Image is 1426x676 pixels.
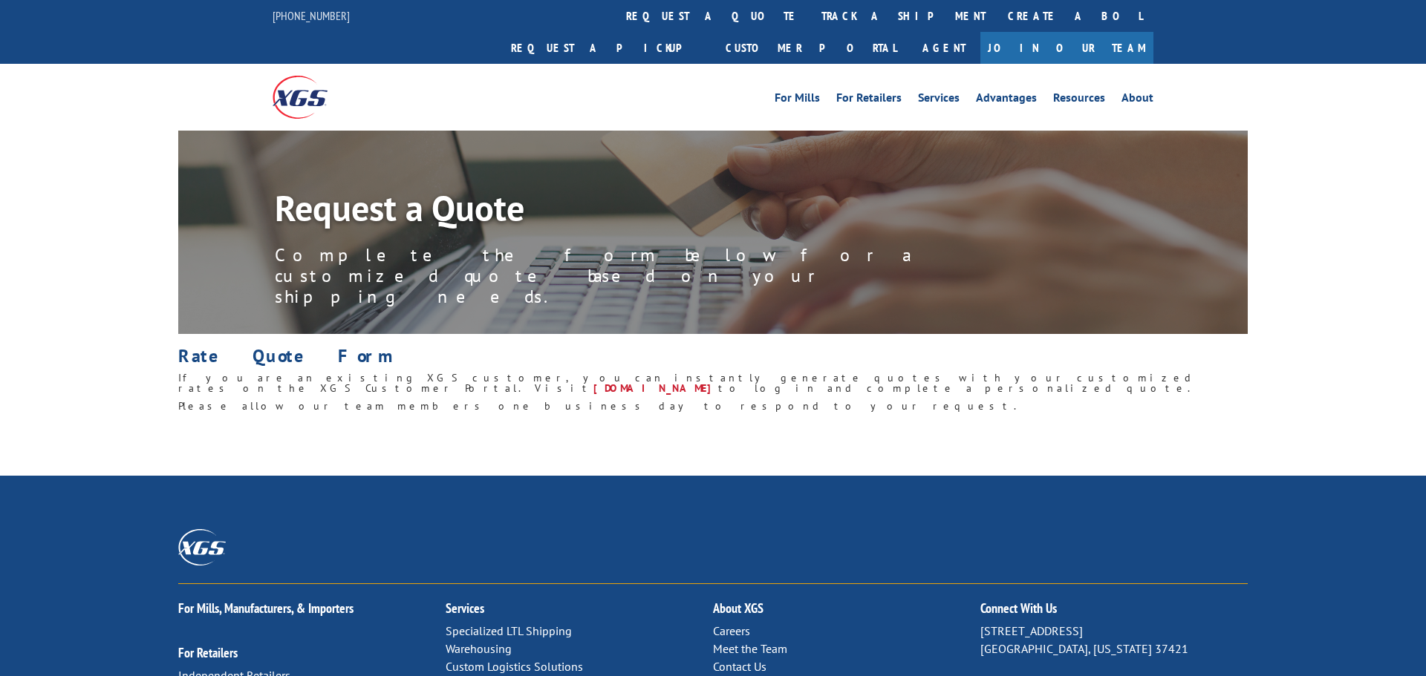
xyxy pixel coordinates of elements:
[718,381,1194,395] span: to log in and complete a personalized quote.
[980,623,1248,658] p: [STREET_ADDRESS] [GEOGRAPHIC_DATA], [US_STATE] 37421
[178,529,226,565] img: XGS_Logos_ALL_2024_All_White
[178,371,1196,395] span: If you are an existing XGS customer, you can instantly generate quotes with your customized rates...
[446,600,484,617] a: Services
[446,623,572,638] a: Specialized LTL Shipping
[713,641,787,656] a: Meet the Team
[980,602,1248,623] h2: Connect With Us
[275,245,943,307] p: Complete the form below for a customized quote based on your shipping needs.
[500,32,714,64] a: Request a pickup
[275,190,943,233] h1: Request a Quote
[836,92,902,108] a: For Retailers
[178,347,1248,373] h1: Rate Quote Form
[713,623,750,638] a: Careers
[1053,92,1105,108] a: Resources
[980,32,1153,64] a: Join Our Team
[446,659,583,674] a: Custom Logistics Solutions
[446,641,512,656] a: Warehousing
[713,659,766,674] a: Contact Us
[178,644,238,661] a: For Retailers
[178,401,1248,419] h6: Please allow our team members one business day to respond to your request.
[714,32,908,64] a: Customer Portal
[908,32,980,64] a: Agent
[273,8,350,23] a: [PHONE_NUMBER]
[775,92,820,108] a: For Mills
[713,600,764,617] a: About XGS
[593,381,718,395] a: [DOMAIN_NAME]
[1121,92,1153,108] a: About
[918,92,960,108] a: Services
[976,92,1037,108] a: Advantages
[178,600,354,617] a: For Mills, Manufacturers, & Importers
